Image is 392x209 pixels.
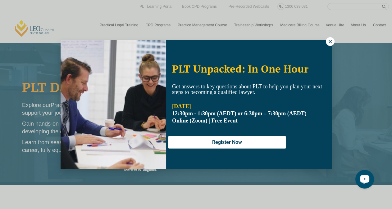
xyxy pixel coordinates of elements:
strong: [DATE] [172,103,191,109]
button: Close [326,37,335,46]
span: Online (Zoom) | Free Event [172,118,238,124]
span: PLT Unpacked: In One Hour [172,62,308,75]
img: Woman in yellow blouse holding folders looking to the right and smiling [61,40,166,169]
span: Get answers to key questions about PLT to help you plan your next steps to becoming a qualified l... [172,83,322,95]
button: Register Now [168,136,286,149]
iframe: LiveChat chat widget [350,167,376,193]
strong: 12:30pm - 1:30pm (AEDT) or 6:30pm – 7:30pm (AEDT) [172,110,307,117]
